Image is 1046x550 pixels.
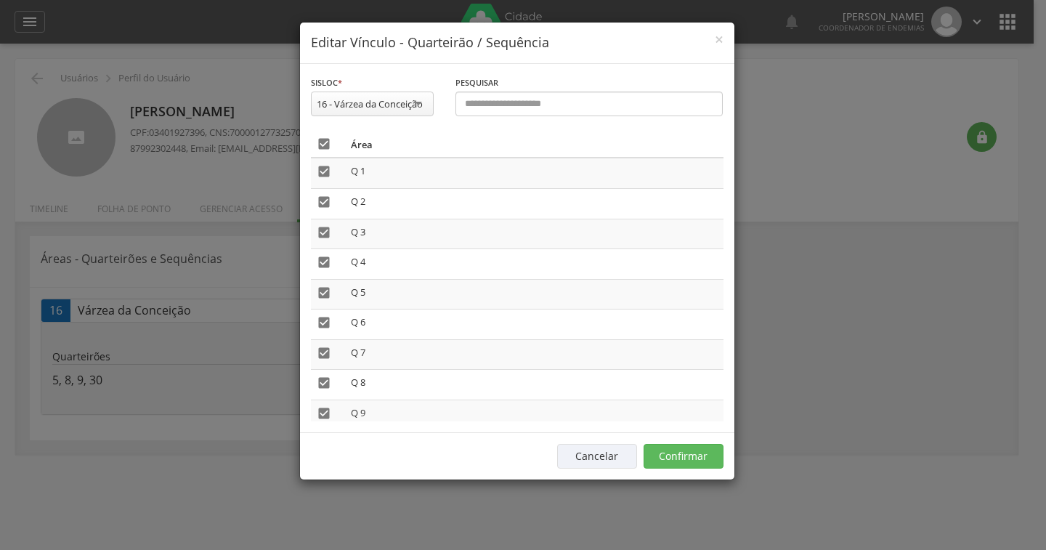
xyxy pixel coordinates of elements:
i:  [317,255,331,270]
td: Q 4 [345,249,723,280]
i:  [317,286,331,300]
button: Cancelar [557,444,637,469]
td: Q 7 [345,339,723,370]
td: Q 9 [345,400,723,430]
i:  [317,406,331,421]
td: Q 8 [345,370,723,400]
i:  [317,376,331,390]
td: Q 5 [345,279,723,310]
button: Close [715,32,723,47]
i:  [317,315,331,330]
i:  [317,164,331,179]
span: Pesquisar [455,77,498,88]
button: Confirmar [644,444,723,469]
span: Sisloc [311,77,338,88]
td: Q 2 [345,188,723,219]
th: Área [345,131,723,158]
div: 16 - Várzea da Conceição [317,97,423,110]
h4: Editar Vínculo - Quarteirão / Sequência [311,33,723,52]
i:  [317,137,331,151]
td: Q 3 [345,219,723,249]
i:  [317,346,331,360]
span: × [715,29,723,49]
i:  [317,195,331,209]
td: Q 6 [345,310,723,340]
i:  [317,225,331,240]
td: Q 1 [345,158,723,188]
